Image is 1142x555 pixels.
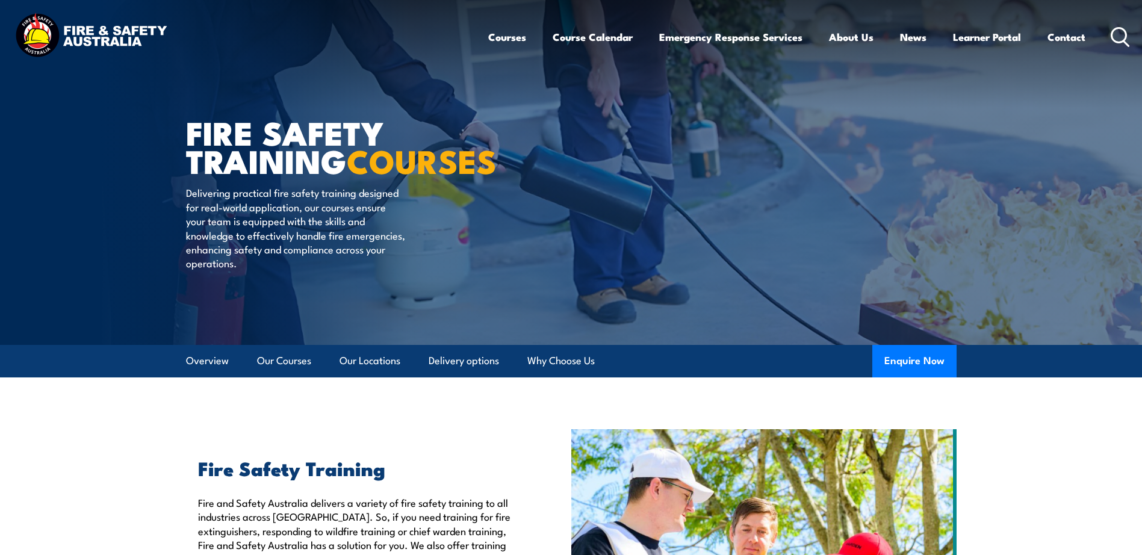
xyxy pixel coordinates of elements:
a: Course Calendar [553,21,633,53]
a: News [900,21,926,53]
h2: Fire Safety Training [198,459,516,476]
a: Overview [186,345,229,377]
a: Our Locations [340,345,400,377]
button: Enquire Now [872,345,957,377]
a: Learner Portal [953,21,1021,53]
h1: FIRE SAFETY TRAINING [186,118,483,174]
a: Courses [488,21,526,53]
p: Delivering practical fire safety training designed for real-world application, our courses ensure... [186,185,406,270]
a: Our Courses [257,345,311,377]
a: Why Choose Us [527,345,595,377]
a: Delivery options [429,345,499,377]
a: Emergency Response Services [659,21,802,53]
a: About Us [829,21,874,53]
a: Contact [1047,21,1085,53]
strong: COURSES [347,135,497,185]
